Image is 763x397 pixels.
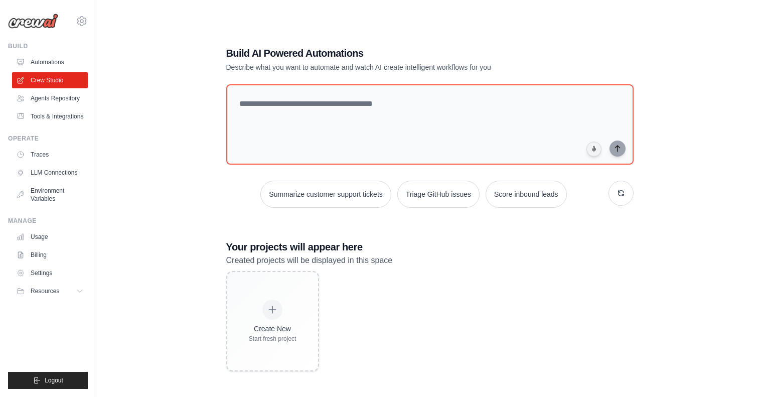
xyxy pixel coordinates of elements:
div: Create New [249,324,296,334]
a: Agents Repository [12,90,88,106]
a: Traces [12,147,88,163]
a: Environment Variables [12,183,88,207]
div: Operate [8,135,88,143]
h1: Build AI Powered Automations [226,46,563,60]
a: Settings [12,265,88,281]
button: Summarize customer support tickets [260,181,391,208]
span: Logout [45,376,63,384]
a: Tools & Integrations [12,108,88,124]
button: Triage GitHub issues [397,181,480,208]
div: Manage [8,217,88,225]
div: Build [8,42,88,50]
div: Start fresh project [249,335,296,343]
p: Describe what you want to automate and watch AI create intelligent workflows for you [226,62,563,72]
a: Automations [12,54,88,70]
a: LLM Connections [12,165,88,181]
button: Resources [12,283,88,299]
a: Billing [12,247,88,263]
button: Score inbound leads [486,181,567,208]
a: Usage [12,229,88,245]
a: Crew Studio [12,72,88,88]
button: Logout [8,372,88,389]
button: Get new suggestions [608,181,634,206]
p: Created projects will be displayed in this space [226,254,634,267]
button: Click to speak your automation idea [586,142,601,157]
span: Resources [31,287,59,295]
h3: Your projects will appear here [226,240,634,254]
img: Logo [8,14,58,29]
